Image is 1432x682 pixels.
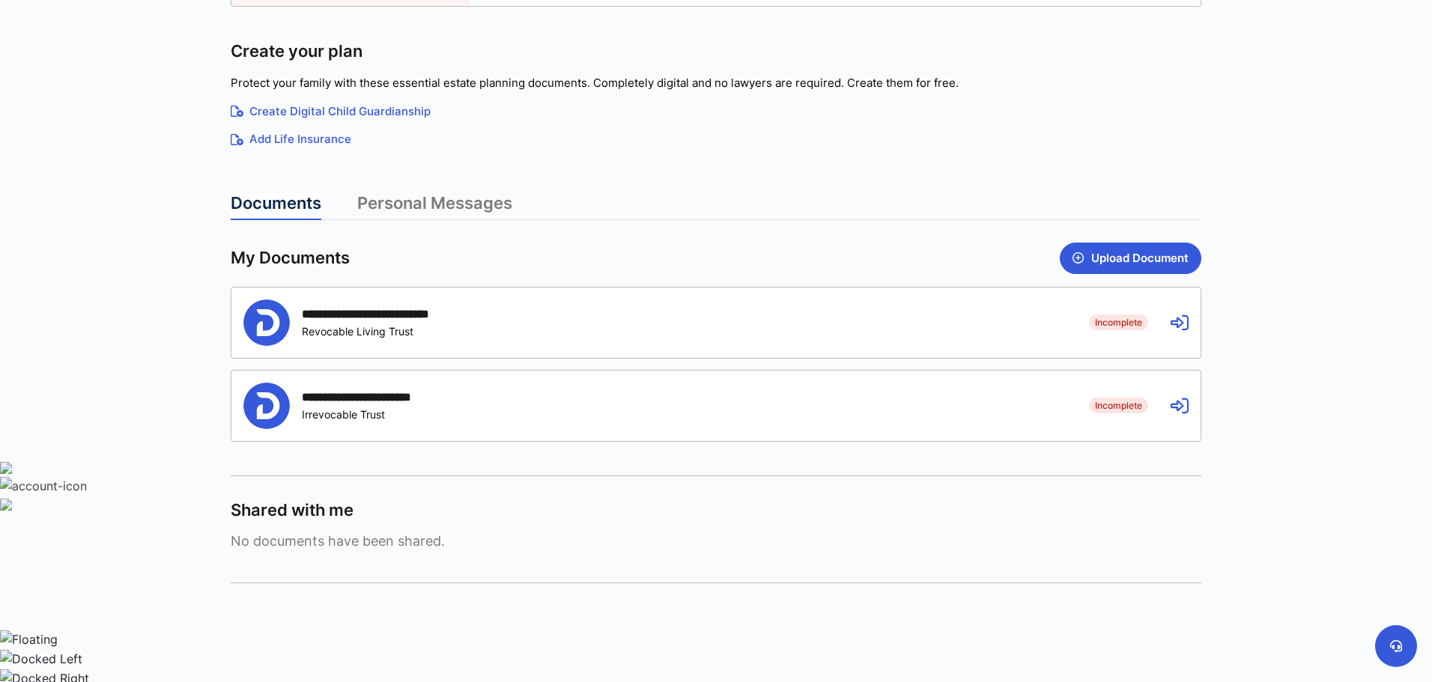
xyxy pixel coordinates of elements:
[231,103,1201,121] a: Create Digital Child Guardianship
[231,131,1201,148] a: Add Life Insurance
[231,40,362,62] span: Create your plan
[243,299,290,346] img: Person
[1089,314,1148,329] span: Incomplete
[231,75,1201,92] p: Protect your family with these essential estate planning documents. Completely digital and no law...
[231,247,350,269] span: My Documents
[231,499,354,521] span: Shared with me
[243,383,290,429] img: Person
[1089,398,1148,412] span: Incomplete
[302,408,443,421] div: Irrevocable Trust
[231,533,1201,549] span: No documents have been shared.
[302,325,470,338] div: Revocable Living Trust
[231,193,321,220] a: Documents
[357,193,512,220] a: Personal Messages
[1060,243,1201,274] button: Upload Document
